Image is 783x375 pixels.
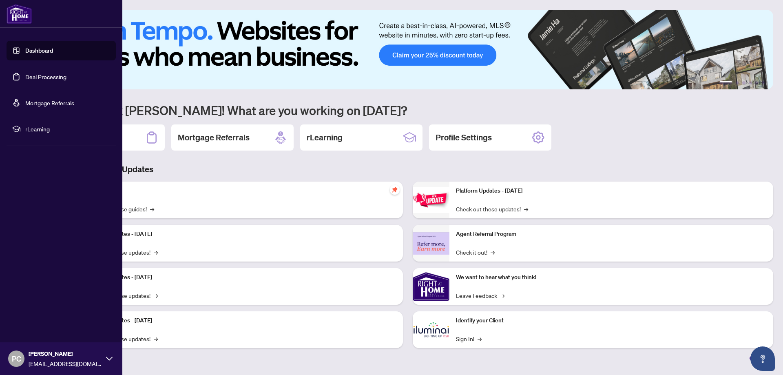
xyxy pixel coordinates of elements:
[413,232,449,255] img: Agent Referral Program
[25,47,53,54] a: Dashboard
[25,124,110,133] span: rLearning
[456,273,767,282] p: We want to hear what you think!
[491,248,495,257] span: →
[7,4,32,24] img: logo
[456,230,767,239] p: Agent Referral Program
[86,186,396,195] p: Self-Help
[478,334,482,343] span: →
[413,311,449,348] img: Identify your Client
[742,81,745,84] button: 3
[413,187,449,213] img: Platform Updates - June 23, 2025
[29,359,102,368] span: [EMAIL_ADDRESS][DOMAIN_NAME]
[29,349,102,358] span: [PERSON_NAME]
[736,81,739,84] button: 2
[154,334,158,343] span: →
[719,81,732,84] button: 1
[86,230,396,239] p: Platform Updates - [DATE]
[413,268,449,305] img: We want to hear what you think!
[456,291,504,300] a: Leave Feedback→
[755,81,759,84] button: 5
[154,291,158,300] span: →
[749,81,752,84] button: 4
[42,102,773,118] h1: Welcome back [PERSON_NAME]! What are you working on [DATE]?
[500,291,504,300] span: →
[456,186,767,195] p: Platform Updates - [DATE]
[150,204,154,213] span: →
[390,185,400,195] span: pushpin
[12,353,21,364] span: PC
[456,316,767,325] p: Identify your Client
[524,204,528,213] span: →
[456,204,528,213] a: Check out these updates!→
[456,334,482,343] a: Sign In!→
[307,132,343,143] h2: rLearning
[178,132,250,143] h2: Mortgage Referrals
[436,132,492,143] h2: Profile Settings
[42,164,773,175] h3: Brokerage & Industry Updates
[86,316,396,325] p: Platform Updates - [DATE]
[154,248,158,257] span: →
[42,10,773,89] img: Slide 0
[25,73,66,80] a: Deal Processing
[25,99,74,107] a: Mortgage Referrals
[750,346,775,371] button: Open asap
[456,248,495,257] a: Check it out!→
[86,273,396,282] p: Platform Updates - [DATE]
[762,81,765,84] button: 6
